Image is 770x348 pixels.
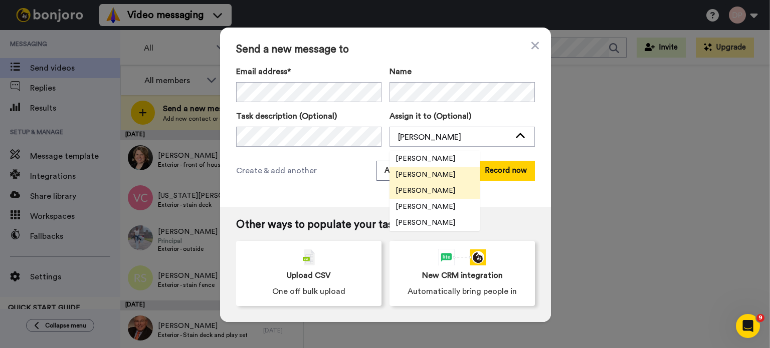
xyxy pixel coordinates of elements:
[477,161,535,181] button: Record now
[422,269,503,281] span: New CRM integration
[236,66,381,78] label: Email address*
[390,110,535,122] label: Assign it to (Optional)
[390,154,461,164] span: [PERSON_NAME]
[390,170,461,180] span: [PERSON_NAME]
[408,285,517,297] span: Automatically bring people in
[390,218,461,228] span: [PERSON_NAME]
[287,269,331,281] span: Upload CSV
[303,249,315,265] img: csv-grey.png
[390,202,461,212] span: [PERSON_NAME]
[236,110,381,122] label: Task description (Optional)
[272,285,345,297] span: One off bulk upload
[390,66,412,78] span: Name
[236,44,535,56] span: Send a new message to
[236,219,535,231] span: Other ways to populate your tasklist
[736,314,760,338] iframe: Intercom live chat
[390,186,461,196] span: [PERSON_NAME]
[438,249,486,265] div: animation
[398,131,510,143] div: [PERSON_NAME]
[376,161,465,181] button: Add and record later
[236,165,317,177] span: Create & add another
[756,314,764,322] span: 9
